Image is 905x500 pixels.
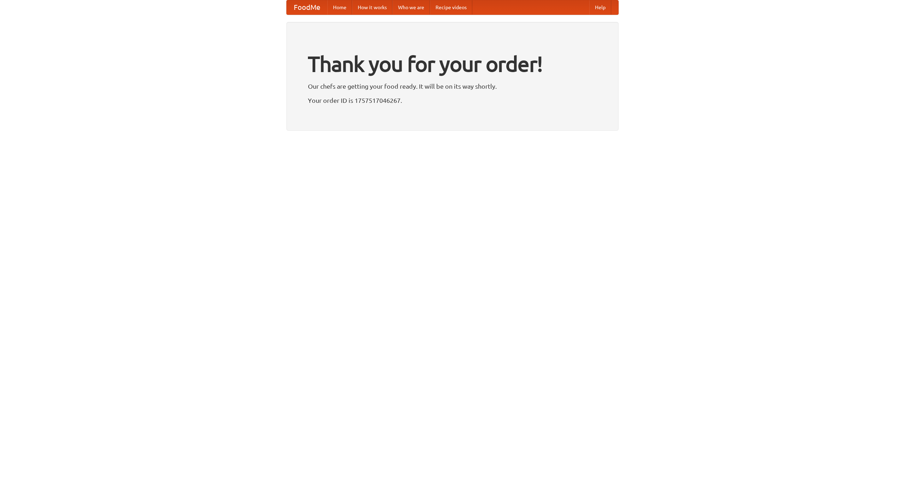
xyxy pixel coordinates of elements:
a: Home [327,0,352,14]
p: Our chefs are getting your food ready. It will be on its way shortly. [308,81,597,92]
a: Help [589,0,611,14]
a: How it works [352,0,392,14]
p: Your order ID is 1757517046267. [308,95,597,106]
a: Who we are [392,0,430,14]
a: Recipe videos [430,0,472,14]
h1: Thank you for your order! [308,47,597,81]
a: FoodMe [287,0,327,14]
